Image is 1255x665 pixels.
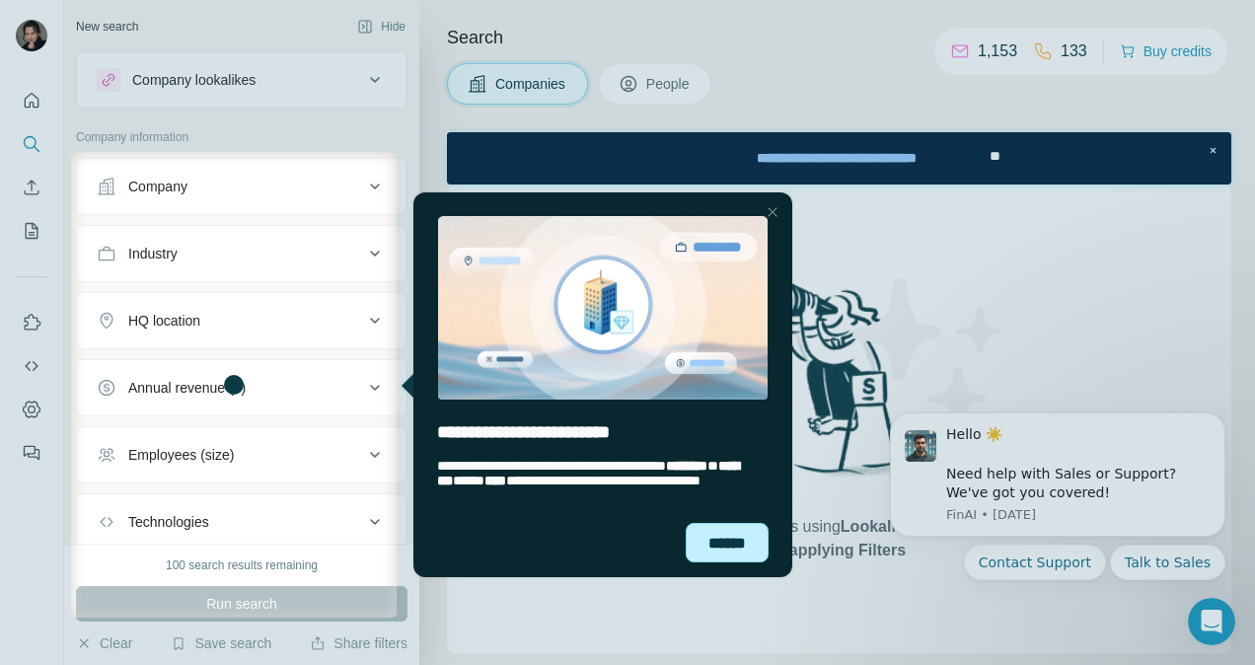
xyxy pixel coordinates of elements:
[44,40,76,72] img: Profile image for FinAI
[77,431,406,479] button: Employees (size)
[86,116,350,134] p: Message from FinAI, sent 1w ago
[397,188,796,581] iframe: Tooltip
[166,556,318,574] div: 100 search results remaining
[30,23,365,147] div: message notification from FinAI, 1w ago. Hello ☀️ ​ Need help with Sales or Support? We've got yo...
[128,378,246,398] div: Annual revenue ($)
[77,297,406,344] button: HQ location
[756,8,775,28] div: Close Step
[128,244,178,263] div: Industry
[104,155,246,190] button: Quick reply: Contact Support
[128,445,234,465] div: Employees (size)
[250,155,365,190] button: Quick reply: Talk to Sales
[77,364,406,411] button: Annual revenue ($)
[86,36,350,112] div: Hello ☀️ ​ Need help with Sales or Support? We've got you covered!
[255,4,526,47] div: Watch our October Product update
[86,36,350,112] div: Message content
[128,177,187,196] div: Company
[128,311,200,331] div: HQ location
[77,498,406,546] button: Technologies
[77,163,406,210] button: Company
[77,230,406,277] button: Industry
[30,155,365,190] div: Quick reply options
[128,512,209,532] div: Technologies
